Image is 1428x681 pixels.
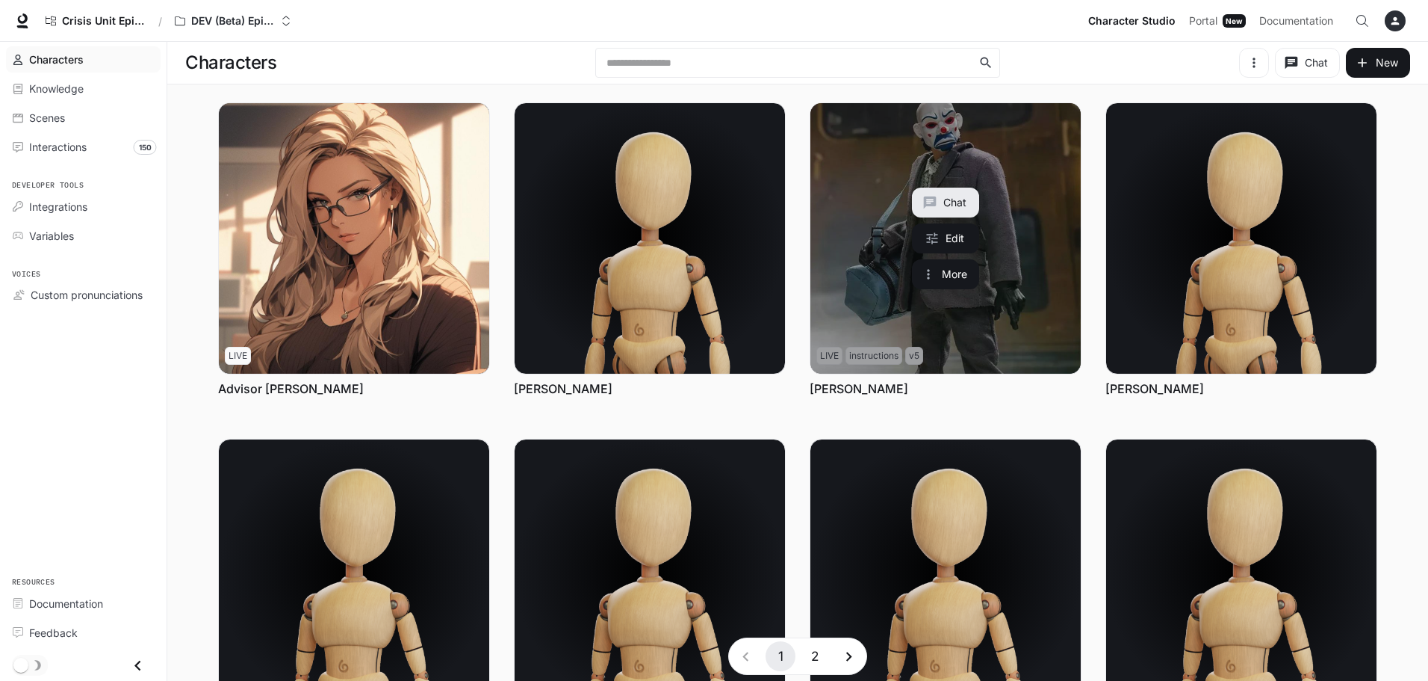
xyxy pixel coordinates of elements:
div: / [152,13,168,29]
a: Variables [6,223,161,249]
button: Chat [1275,48,1340,78]
span: Portal [1189,12,1217,31]
a: [PERSON_NAME] [514,380,612,397]
a: [PERSON_NAME] [810,380,908,397]
span: Interactions [29,139,87,155]
a: Edit Bryan Warren [912,224,979,253]
nav: pagination navigation [728,638,867,675]
span: Variables [29,228,74,244]
button: page 1 [766,641,795,671]
a: [PERSON_NAME] [1105,380,1204,397]
a: Bryan Warren [810,103,1081,374]
span: Crisis Unit Episode 1 [62,15,146,28]
button: Chat with Bryan Warren [912,188,979,218]
a: Character Studio [1082,6,1182,36]
span: Dark mode toggle [13,656,28,673]
button: Go to next page [834,641,864,671]
div: New [1223,14,1246,28]
img: Carol Sanderson [1106,103,1376,374]
button: Open workspace menu [168,6,298,36]
a: Advisor [PERSON_NAME] [218,380,364,397]
button: Go to page 2 [800,641,830,671]
a: Scenes [6,105,161,131]
span: Custom pronunciations [31,287,143,303]
button: Close drawer [121,650,155,681]
img: Advisor Clarke [219,103,489,374]
p: DEV (Beta) Episode 1 - Crisis Unit [191,15,275,28]
button: Open Command Menu [1347,6,1377,36]
a: Characters [6,46,161,73]
span: Documentation [1259,12,1333,31]
a: Crisis Unit Episode 1 [39,6,152,36]
span: Characters [29,52,84,67]
a: Documentation [6,591,161,617]
a: Integrations [6,194,161,220]
a: Interactions [6,134,161,160]
a: Knowledge [6,76,161,102]
span: Knowledge [29,81,84,96]
h1: Characters [185,48,276,78]
img: Alan Tiles [515,103,785,374]
a: PortalNew [1183,6,1252,36]
span: Documentation [29,596,103,611]
a: Feedback [6,620,161,646]
span: Feedback [29,625,78,641]
a: Documentation [1253,6,1344,36]
button: More actions [912,259,979,289]
button: New [1346,48,1410,78]
span: Character Studio [1088,12,1176,31]
a: Custom pronunciations [6,282,161,308]
span: Integrations [29,199,87,215]
span: 150 [134,140,157,155]
span: Scenes [29,110,65,126]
